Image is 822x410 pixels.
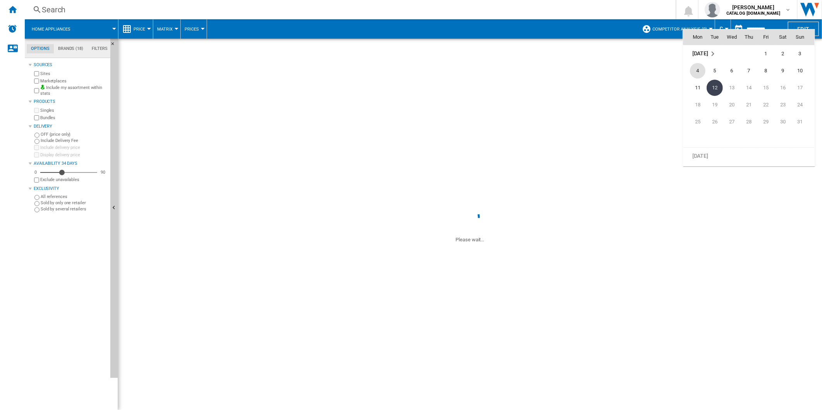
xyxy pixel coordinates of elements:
span: 6 [724,63,740,79]
tr: Week undefined [683,148,815,165]
td: Monday August 4 2025 [683,62,706,79]
tr: Week undefined [683,130,815,148]
th: Mon [683,29,706,45]
td: Sunday August 10 2025 [791,62,815,79]
span: 2 [775,46,791,62]
td: Wednesday August 6 2025 [723,62,740,79]
td: Saturday August 30 2025 [774,113,791,130]
td: Saturday August 9 2025 [774,62,791,79]
td: Wednesday August 20 2025 [723,96,740,113]
span: 12 [707,80,723,96]
td: August 2025 [683,45,740,63]
span: [DATE] [692,153,708,159]
td: Friday August 22 2025 [757,96,774,113]
tr: Week 5 [683,113,815,130]
th: Sat [774,29,791,45]
span: 7 [741,63,757,79]
td: Tuesday August 19 2025 [706,96,723,113]
span: [DATE] [692,50,708,56]
md-calendar: Calendar [683,29,815,166]
td: Monday August 18 2025 [683,96,706,113]
td: Thursday August 28 2025 [740,113,757,130]
span: 8 [758,63,774,79]
tr: Week 3 [683,79,815,96]
span: 10 [792,63,808,79]
tr: Week 4 [683,96,815,113]
td: Tuesday August 26 2025 [706,113,723,130]
span: 9 [775,63,791,79]
span: 11 [690,80,706,96]
td: Saturday August 23 2025 [774,96,791,113]
tr: Week 2 [683,62,815,79]
td: Friday August 29 2025 [757,113,774,130]
td: Sunday August 17 2025 [791,79,815,96]
tr: Week 1 [683,45,815,63]
td: Thursday August 14 2025 [740,79,757,96]
th: Tue [706,29,723,45]
td: Sunday August 3 2025 [791,45,815,63]
td: Wednesday August 27 2025 [723,113,740,130]
td: Friday August 15 2025 [757,79,774,96]
td: Tuesday August 5 2025 [706,62,723,79]
span: 3 [792,46,808,62]
td: Monday August 25 2025 [683,113,706,130]
span: 1 [758,46,774,62]
td: Monday August 11 2025 [683,79,706,96]
td: Friday August 1 2025 [757,45,774,63]
td: Sunday August 31 2025 [791,113,815,130]
th: Thu [740,29,757,45]
th: Sun [791,29,815,45]
span: 4 [690,63,706,79]
span: 5 [707,63,723,79]
td: Friday August 8 2025 [757,62,774,79]
td: Wednesday August 13 2025 [723,79,740,96]
td: Thursday August 7 2025 [740,62,757,79]
td: Saturday August 2 2025 [774,45,791,63]
th: Wed [723,29,740,45]
td: Tuesday August 12 2025 [706,79,723,96]
th: Fri [757,29,774,45]
td: Saturday August 16 2025 [774,79,791,96]
td: Thursday August 21 2025 [740,96,757,113]
td: Sunday August 24 2025 [791,96,815,113]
